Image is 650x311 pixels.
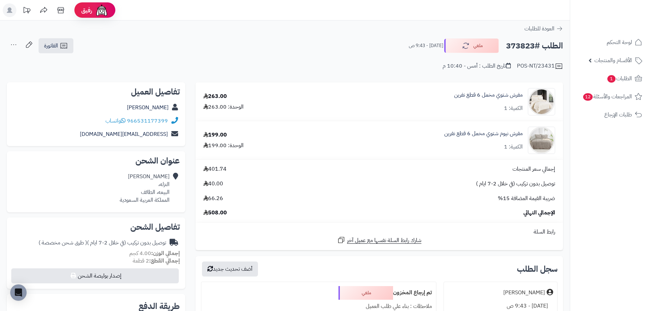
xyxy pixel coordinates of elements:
div: الكمية: 1 [504,104,523,112]
div: توصيل بدون تركيب (في خلال 2-7 ايام ) [39,239,166,247]
img: 1734447754-110202020132-90x90.jpg [528,127,555,154]
span: العودة للطلبات [524,25,554,33]
a: المراجعات والأسئلة12 [574,88,646,105]
img: ai-face.png [95,3,109,17]
button: أضف تحديث جديد [202,261,258,277]
span: إجمالي سعر المنتجات [512,165,555,173]
a: تحديثات المنصة [18,3,35,19]
div: الوحدة: 199.00 [203,142,244,150]
a: مفرش نيوم شتوي مخمل 6 قطع نفرين [444,130,523,138]
strong: إجمالي القطع: [149,257,180,265]
span: 40.00 [203,180,223,188]
div: الكمية: 1 [504,143,523,151]
div: [PERSON_NAME] [503,289,545,297]
a: الطلبات1 [574,70,646,87]
a: شارك رابط السلة نفسها مع عميل آخر [337,236,421,244]
img: 1732454290-110202020172-90x90.jpg [528,88,555,115]
div: [PERSON_NAME] النزله، البيعه، الطائف المملكة العربية السعودية [120,173,170,204]
div: POS-NT/23431 [517,62,563,70]
h3: سجل الطلب [517,265,558,273]
div: 263.00 [203,93,227,100]
div: Open Intercom Messenger [10,284,27,301]
h2: تفاصيل العميل [12,88,180,96]
strong: إجمالي الوزن: [151,249,180,257]
a: [PERSON_NAME] [127,103,169,112]
small: 4.00 كجم [129,249,180,257]
span: المراجعات والأسئلة [582,92,632,101]
span: ( طرق شحن مخصصة ) [39,239,87,247]
a: العودة للطلبات [524,25,563,33]
div: رابط السلة [198,228,560,236]
span: الفاتورة [44,42,58,50]
span: 1 [607,75,616,83]
button: ملغي [444,39,499,53]
h2: طريقة الدفع [139,302,180,310]
a: [EMAIL_ADDRESS][DOMAIN_NAME] [80,130,168,138]
span: الأقسام والمنتجات [594,56,632,65]
small: [DATE] - 9:43 ص [409,42,443,49]
b: تم إرجاع المخزون [393,288,432,297]
a: 966531177399 [127,117,168,125]
span: ضريبة القيمة المضافة 15% [498,195,555,202]
h2: تفاصيل الشحن [12,223,180,231]
h2: الطلب #373823 [506,39,563,53]
span: رفيق [81,6,92,14]
span: 66.26 [203,195,223,202]
span: طلبات الإرجاع [604,110,632,119]
span: توصيل بدون تركيب (في خلال 2-7 ايام ) [476,180,555,188]
h2: عنوان الشحن [12,157,180,165]
a: طلبات الإرجاع [574,107,646,123]
div: تاريخ الطلب : أمس - 10:40 م [443,62,511,70]
div: 199.00 [203,131,227,139]
span: 508.00 [203,209,227,217]
button: إصدار بوليصة الشحن [11,268,179,283]
span: لوحة التحكم [607,38,632,47]
span: شارك رابط السلة نفسها مع عميل آخر [347,237,421,244]
span: 401.74 [203,165,227,173]
img: logo-2.png [604,9,644,23]
div: الوحدة: 263.00 [203,103,244,111]
div: ملغي [338,286,393,300]
span: الطلبات [607,74,632,83]
a: مفرش شتوي مخمل 6 قطع نفرين [454,91,523,99]
a: لوحة التحكم [574,34,646,51]
a: واتساب [105,117,126,125]
a: الفاتورة [39,38,73,53]
span: 12 [583,93,593,101]
small: 2 قطعة [133,257,180,265]
span: الإجمالي النهائي [523,209,555,217]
